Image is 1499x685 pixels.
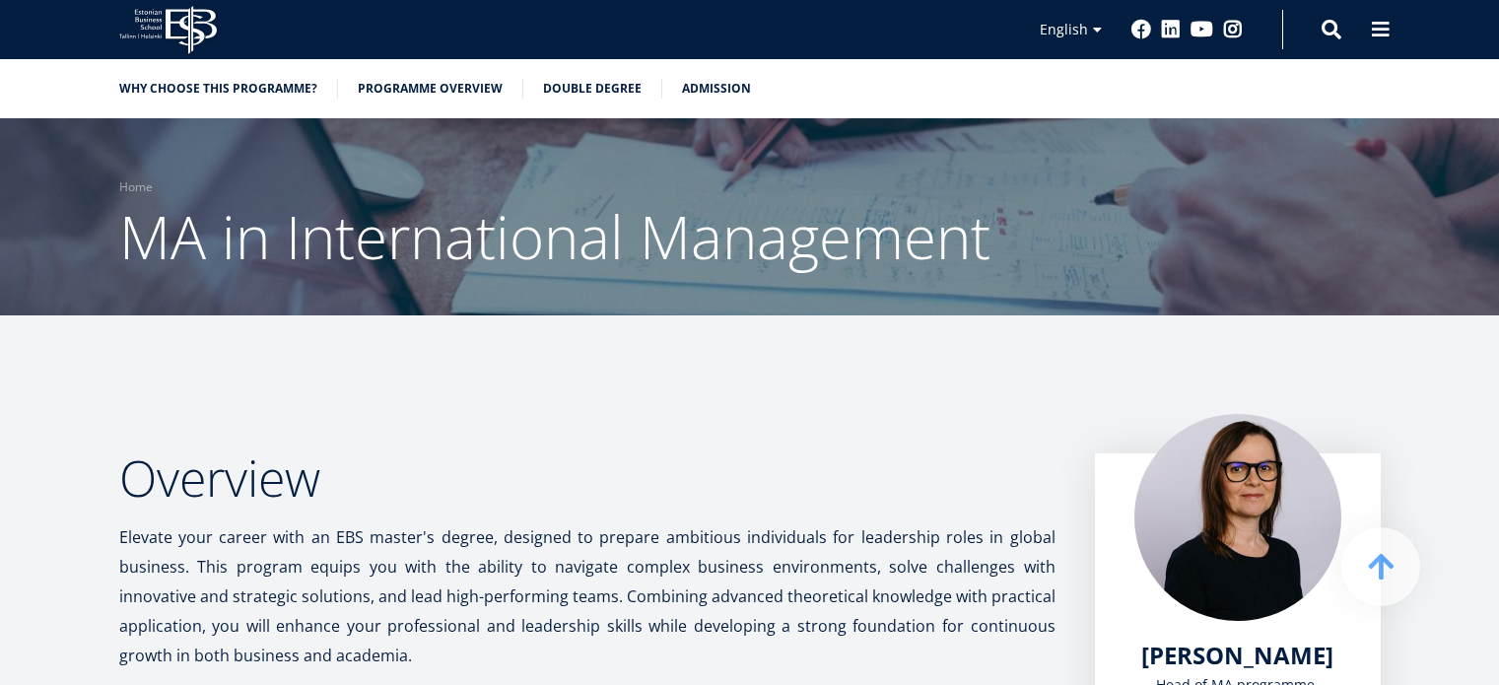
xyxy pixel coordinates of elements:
[1134,414,1341,621] img: Piret Masso
[1141,639,1333,671] span: [PERSON_NAME]
[1131,20,1151,39] a: Facebook
[1223,20,1243,39] a: Instagram
[119,453,1056,503] h2: Overview
[682,79,751,99] a: Admission
[119,177,153,197] a: Home
[543,79,642,99] a: Double Degree
[1141,641,1333,670] a: [PERSON_NAME]
[358,79,503,99] a: Programme overview
[1161,20,1181,39] a: Linkedin
[119,79,317,99] a: Why choose this programme?
[1191,20,1213,39] a: Youtube
[119,526,1056,666] span: Elevate your career with an EBS master's degree, designed to prepare ambitious individuals for le...
[119,196,990,277] span: MA in International Management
